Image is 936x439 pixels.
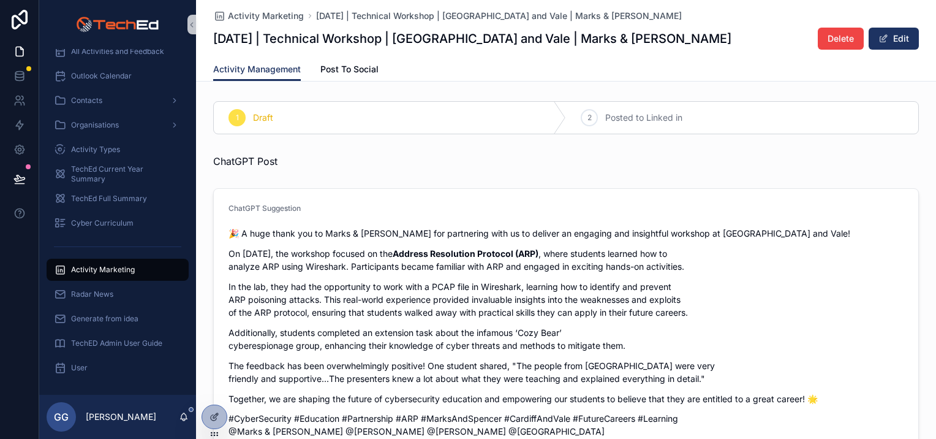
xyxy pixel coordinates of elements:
[228,10,304,22] span: Activity Marketing
[213,30,731,47] h1: [DATE] | Technical Workshop | [GEOGRAPHIC_DATA] and Vale | Marks & [PERSON_NAME]
[47,357,189,379] a: User
[71,265,135,275] span: Activity Marketing
[228,425,904,438] p: @Marks & [PERSON_NAME] @[PERSON_NAME] @[PERSON_NAME] @[GEOGRAPHIC_DATA]
[316,10,682,22] a: [DATE] | Technical Workshop | [GEOGRAPHIC_DATA] and Vale | Marks & [PERSON_NAME]
[213,10,304,22] a: Activity Marketing
[71,145,120,155] span: Activity Types
[47,139,189,161] a: Activity Types
[71,71,132,81] span: Outlook Calendar
[869,28,919,50] button: Edit
[228,227,904,438] div: #CyberSecurity #Education #Partnership #ARP #MarksAndSpencer #CardiffAndVale #FutureCareers #Lear...
[320,63,379,75] span: Post To Social
[86,411,156,423] p: [PERSON_NAME]
[228,204,301,213] span: ChatGPT Suggestion
[71,289,113,299] span: Radar News
[213,154,277,169] span: ChatGPT Post
[228,280,904,319] p: In the lab, they had the opportunity to work with a PCAP file in Wireshark, learning how to ident...
[228,326,904,352] p: Additionally, students completed an extension task about the infamous ‘Cozy Bear’ cyberespionage ...
[587,113,592,123] span: 2
[228,227,904,240] p: 🎉 A huge thank you to Marks & [PERSON_NAME] for partnering with us to deliver an engaging and ins...
[47,308,189,330] a: Generate from idea
[828,32,854,45] span: Delete
[253,112,273,124] span: Draft
[71,194,147,204] span: TechEd Full Summary
[71,120,119,130] span: Organisations
[47,212,189,234] a: Cyber Curriculum
[47,188,189,210] a: TechEd Full Summary
[47,259,189,281] a: Activity Marketing
[47,163,189,185] a: TechEd Current Year Summary
[605,112,682,124] span: Posted to Linked in
[213,63,301,75] span: Activity Management
[39,49,196,395] div: scrollable content
[47,332,189,354] a: TechED Admin User Guide
[320,58,379,83] a: Post To Social
[71,338,162,348] span: TechED Admin User Guide
[228,392,904,405] p: Together, we are shaping the future of cybersecurity education and empowering our students to bel...
[71,164,176,184] span: TechEd Current Year Summary
[47,40,189,63] a: All Activities and Feedback
[71,96,102,105] span: Contacts
[76,15,159,34] img: App logo
[47,65,189,87] a: Outlook Calendar
[228,359,904,385] p: The feedback has been overwhelmingly positive! One student shared, "The people from [GEOGRAPHIC_D...
[71,47,164,56] span: All Activities and Feedback
[47,90,189,112] a: Contacts
[818,28,864,50] button: Delete
[47,283,189,305] a: Radar News
[54,410,69,424] span: GG
[228,247,904,273] p: On [DATE], the workshop focused on the , where students learned how to analyze ARP using Wireshar...
[213,58,301,82] a: Activity Management
[47,114,189,136] a: Organisations
[71,363,88,373] span: User
[71,314,138,324] span: Generate from idea
[236,113,239,123] span: 1
[393,248,538,259] strong: Address Resolution Protocol (ARP)
[71,218,134,228] span: Cyber Curriculum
